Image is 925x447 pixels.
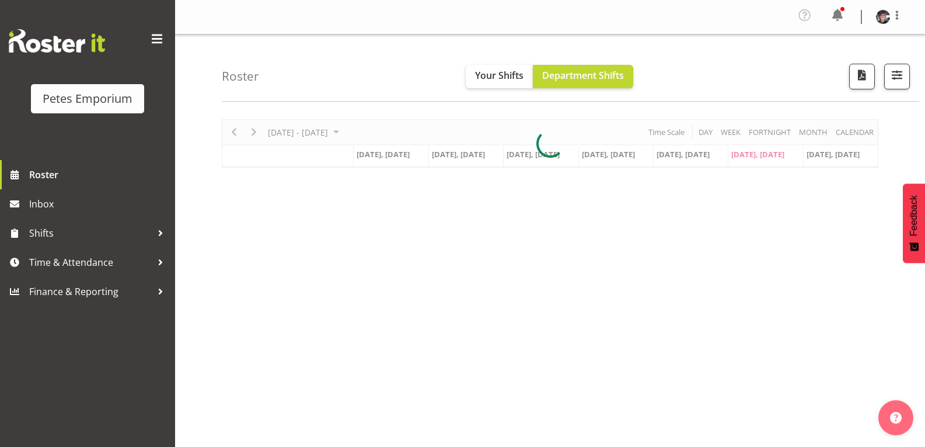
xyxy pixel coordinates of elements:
[222,70,259,83] h4: Roster
[29,283,152,300] span: Finance & Reporting
[466,65,533,88] button: Your Shifts
[475,69,523,82] span: Your Shifts
[29,224,152,242] span: Shifts
[884,64,910,89] button: Filter Shifts
[849,64,875,89] button: Download a PDF of the roster according to the set date range.
[909,195,919,236] span: Feedback
[29,195,169,213] span: Inbox
[9,29,105,53] img: Rosterit website logo
[542,69,624,82] span: Department Shifts
[29,254,152,271] span: Time & Attendance
[43,90,132,108] div: Petes Emporium
[29,166,169,183] span: Roster
[876,10,890,24] img: michelle-whaleb4506e5af45ffd00a26cc2b6420a9100.png
[903,183,925,263] button: Feedback - Show survey
[533,65,633,88] button: Department Shifts
[890,412,902,424] img: help-xxl-2.png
